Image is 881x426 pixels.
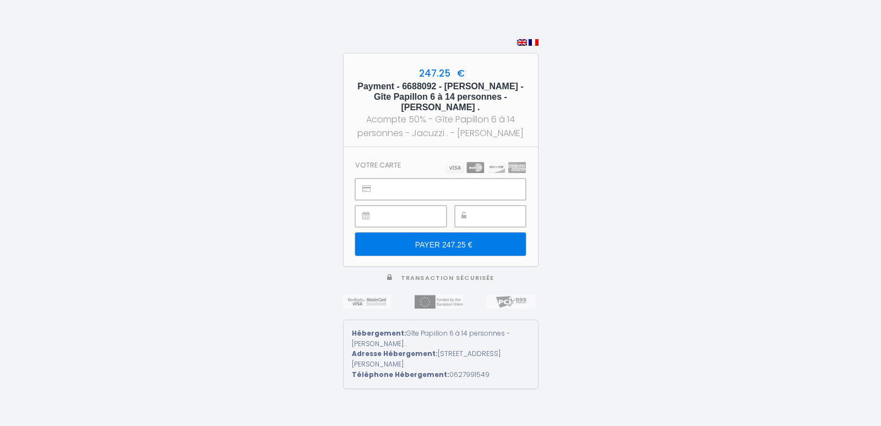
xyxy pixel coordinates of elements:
img: en.png [517,39,527,46]
iframe: Cadre sécurisé pour la saisie du numéro de carte [380,179,525,199]
iframe: Cadre sécurisé pour la saisie de la date d'expiration [380,206,445,227]
div: [STREET_ADDRESS][PERSON_NAME] [352,349,530,370]
strong: Téléphone Hébergement: [352,370,449,379]
input: PAYER 247.25 € [355,233,525,256]
span: 247.25 € [416,67,465,80]
img: carts.png [446,162,526,173]
div: Acompte 50% - Gîte Papillon 6 à 14 personnes - Jacuzzi . - [PERSON_NAME] [354,112,528,140]
strong: Adresse Hébergement: [352,349,438,358]
iframe: Cadre sécurisé pour la saisie du code de sécurité CVC [480,206,525,227]
div: 0627991549 [352,370,530,380]
h3: Votre carte [355,161,401,169]
strong: Hébergement: [352,328,406,338]
span: Transaction sécurisée [401,274,494,282]
img: fr.png [529,39,539,46]
h5: Payment - 6688092 - [PERSON_NAME] - Gîte Papillon 6 à 14 personnes - [PERSON_NAME] . [354,81,528,113]
div: Gîte Papillon 6 à 14 personnes - [PERSON_NAME] . [352,328,530,349]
